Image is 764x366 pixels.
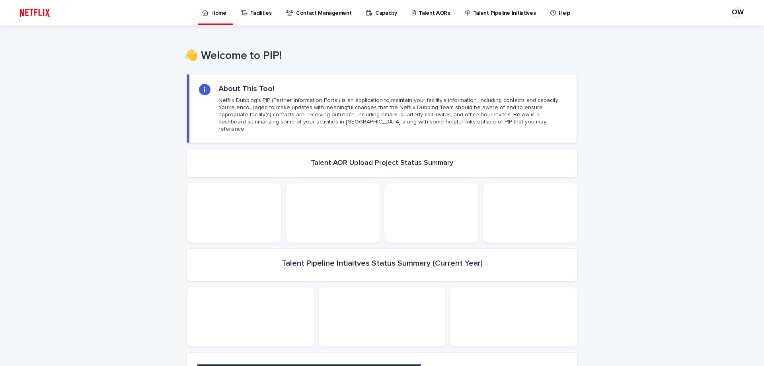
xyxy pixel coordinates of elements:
img: ifQbXi3ZQGMSEF7WDB7W [16,5,54,21]
div: OW [731,6,744,19]
h2: Talent AOR Upload Project Status Summary [311,159,453,168]
h2: About This Tool [218,84,275,94]
h2: Talent Pipeline Intiaitves Status Summary (Current Year) [282,258,483,268]
h1: 👋 Welcome to PIP! [184,49,574,63]
p: Netflix Dubbing's PIP (Partner Information Portal) is an application to maintain your facility's ... [218,97,567,133]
